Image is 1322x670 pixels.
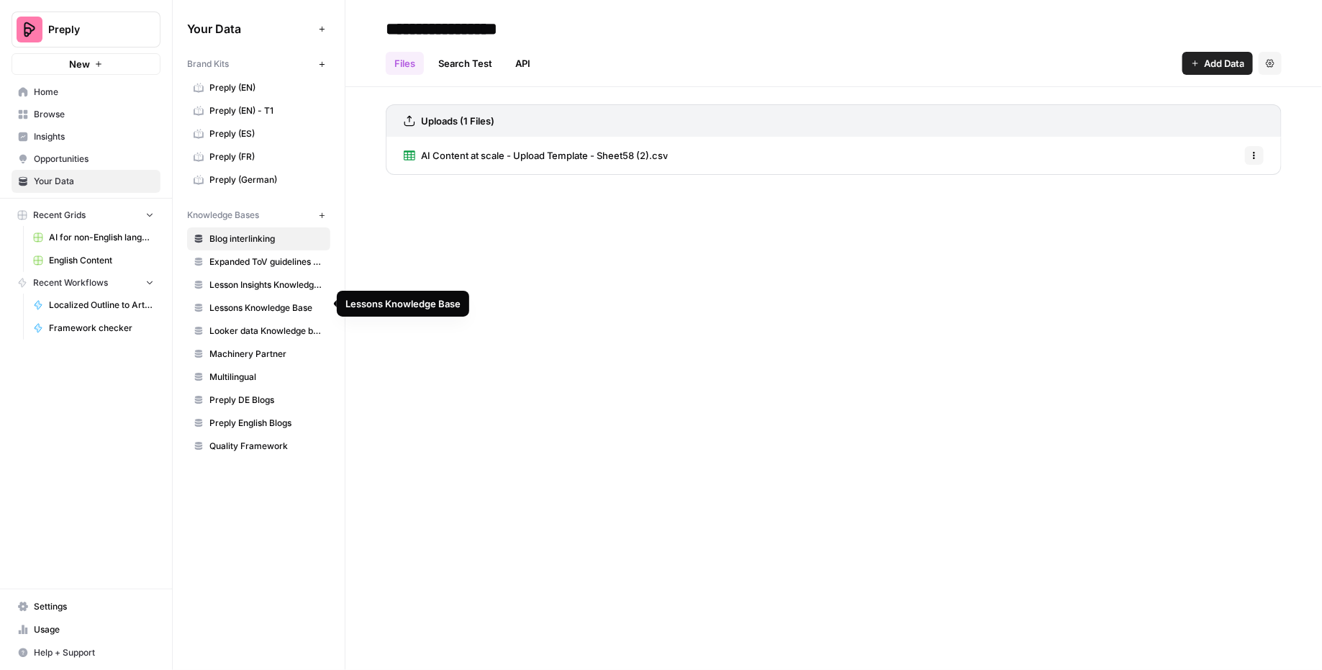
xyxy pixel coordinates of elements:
span: Lesson Insights Knowledge Base [209,279,324,291]
a: Framework checker [27,317,160,340]
span: Preply (FR) [209,150,324,163]
a: Preply DE Blogs [187,389,330,412]
a: Usage [12,618,160,641]
a: Multilingual [187,366,330,389]
span: Browse [34,108,154,121]
span: Your Data [187,20,313,37]
a: Preply (ES) [187,122,330,145]
a: Blog interlinking [187,227,330,250]
a: AI Content at scale - Upload Template - Sheet58 (2).csv [404,137,668,174]
a: Quality Framework [187,435,330,458]
a: Preply English Blogs [187,412,330,435]
span: Machinery Partner [209,348,324,361]
span: Insights [34,130,154,143]
a: Settings [12,595,160,618]
span: Quality Framework [209,440,324,453]
a: Uploads (1 Files) [404,105,494,137]
a: Preply (FR) [187,145,330,168]
span: Add Data [1204,56,1244,71]
button: Workspace: Preply [12,12,160,47]
a: Files [386,52,424,75]
span: Preply English Blogs [209,417,324,430]
a: Opportunities [12,148,160,171]
button: Recent Workflows [12,272,160,294]
button: Help + Support [12,641,160,664]
span: Looker data Knowledge base (EN) [209,325,324,338]
span: Opportunities [34,153,154,166]
span: Settings [34,600,154,613]
span: Expanded ToV guidelines for AI [209,255,324,268]
span: Preply (EN) [209,81,324,94]
span: Localized Outline to Article [49,299,154,312]
a: Looker data Knowledge base (EN) [187,320,330,343]
button: Add Data [1182,52,1253,75]
span: Preply DE Blogs [209,394,324,407]
span: Knowledge Bases [187,209,259,222]
span: AI Content at scale - Upload Template - Sheet58 (2).csv [421,148,668,163]
a: Lessons Knowledge Base [187,296,330,320]
span: Blog interlinking [209,232,324,245]
button: Recent Grids [12,204,160,226]
a: Preply (EN) [187,76,330,99]
span: Brand Kits [187,58,229,71]
a: Your Data [12,170,160,193]
a: Expanded ToV guidelines for AI [187,250,330,273]
span: Framework checker [49,322,154,335]
img: Preply Logo [17,17,42,42]
a: AI for non-English languages [27,226,160,249]
span: AI for non-English languages [49,231,154,244]
span: English Content [49,254,154,267]
span: Recent Workflows [33,276,108,289]
span: Recent Grids [33,209,86,222]
a: Preply (EN) - T1 [187,99,330,122]
span: Help + Support [34,646,154,659]
a: Home [12,81,160,104]
span: Your Data [34,175,154,188]
span: Preply (EN) - T1 [209,104,324,117]
a: Localized Outline to Article [27,294,160,317]
span: New [69,57,90,71]
a: Insights [12,125,160,148]
h3: Uploads (1 Files) [421,114,494,128]
span: Preply (ES) [209,127,324,140]
span: Preply (German) [209,173,324,186]
span: Lessons Knowledge Base [209,302,324,314]
span: Preply [48,22,135,37]
span: Usage [34,623,154,636]
button: New [12,53,160,75]
a: Preply (German) [187,168,330,191]
span: Multilingual [209,371,324,384]
a: Browse [12,103,160,126]
a: Lesson Insights Knowledge Base [187,273,330,296]
a: English Content [27,249,160,272]
span: Home [34,86,154,99]
a: Machinery Partner [187,343,330,366]
a: Search Test [430,52,501,75]
a: API [507,52,539,75]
